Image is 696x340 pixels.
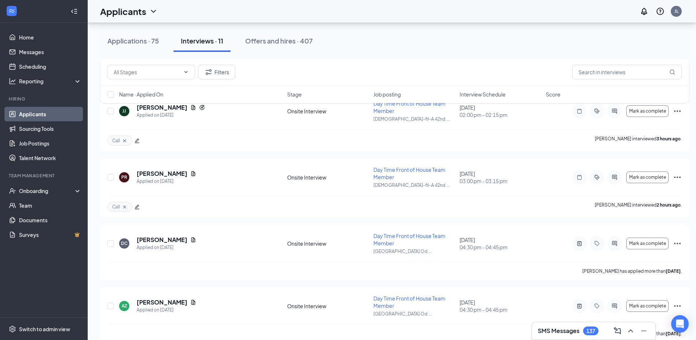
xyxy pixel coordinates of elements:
div: JL [674,8,678,14]
span: Call [112,204,120,210]
div: [DATE] [460,236,541,251]
svg: Cross [122,204,128,210]
a: Sourcing Tools [19,121,81,136]
span: Name · Applied On [119,91,163,98]
b: [DATE] [666,331,681,336]
svg: Document [190,171,196,177]
button: ComposeMessage [612,325,623,337]
button: Mark as complete [626,105,669,117]
span: 03:00 pm - 03:15 pm [460,177,541,185]
h3: SMS Messages [538,327,579,335]
button: ChevronUp [625,325,636,337]
svg: ChevronUp [626,326,635,335]
a: SurveysCrown [19,227,81,242]
span: Call [112,137,120,144]
div: Team Management [9,173,80,179]
span: Day Time Front of House Team Member [373,233,445,246]
span: Mark as complete [629,175,666,180]
svg: ActiveChat [610,108,619,114]
div: [DATE] [460,104,541,118]
span: edit [134,138,140,143]
div: Onsite Interview [287,302,369,310]
span: Mark as complete [629,303,666,309]
span: Stage [287,91,302,98]
svg: ComposeMessage [613,326,622,335]
p: [GEOGRAPHIC_DATA] Od ... [373,248,455,254]
span: Mark as complete [629,109,666,114]
span: 04:30 pm - 04:45 pm [460,243,541,251]
button: Minimize [638,325,650,337]
svg: Ellipses [673,173,682,182]
svg: Settings [9,325,16,333]
div: Applied on [DATE] [137,244,196,251]
svg: ActiveChat [610,241,619,246]
p: [DEMOGRAPHIC_DATA]-fil-A 42nd ... [373,182,455,188]
div: [DATE] [460,299,541,313]
svg: Tag [593,303,601,309]
div: Offers and hires · 407 [245,36,313,45]
div: Onsite Interview [287,174,369,181]
svg: Minimize [639,326,648,335]
a: Talent Network [19,151,81,165]
div: DC [121,240,128,246]
svg: ChevronDown [149,7,158,16]
div: Interviews · 11 [181,36,223,45]
a: Home [19,30,81,45]
h5: [PERSON_NAME] [137,170,187,178]
a: Job Postings [19,136,81,151]
svg: Cross [122,138,128,144]
span: Score [546,91,560,98]
div: Open Intercom Messenger [671,315,689,333]
p: [GEOGRAPHIC_DATA] Od ... [373,311,455,317]
svg: Ellipses [673,107,682,116]
svg: ActiveChat [610,303,619,309]
p: [PERSON_NAME] interviewed . [595,202,682,212]
svg: Document [190,299,196,305]
div: Reporting [19,78,82,85]
span: Day Time Front of House Team Member [373,166,445,180]
div: Applied on [DATE] [137,306,196,314]
svg: ActiveNote [575,303,584,309]
span: Mark as complete [629,241,666,246]
p: [DEMOGRAPHIC_DATA]-fil-A 42nd ... [373,116,455,122]
a: Documents [19,213,81,227]
svg: WorkstreamLogo [8,7,15,15]
span: Interview Schedule [460,91,506,98]
div: Applications · 75 [107,36,159,45]
input: Search in interviews [572,65,682,79]
svg: Ellipses [673,239,682,248]
a: Scheduling [19,59,81,74]
b: 3 hours ago [657,136,681,141]
p: [PERSON_NAME] has applied more than . [582,268,682,274]
div: Onsite Interview [287,107,369,115]
div: Onsite Interview [287,240,369,247]
div: Applied on [DATE] [137,178,196,185]
svg: ActiveTag [593,174,601,180]
svg: Collapse [71,8,78,15]
svg: Tag [593,241,601,246]
span: 04:30 pm - 04:45 pm [460,306,541,313]
a: Team [19,198,81,213]
div: Switch to admin view [19,325,70,333]
svg: Notifications [640,7,649,16]
svg: Document [190,237,196,243]
svg: Ellipses [673,302,682,310]
svg: MagnifyingGlass [669,69,675,75]
p: [PERSON_NAME] interviewed . [595,136,682,146]
div: Applied on [DATE] [137,112,205,119]
svg: UserCheck [9,187,16,194]
h1: Applicants [100,5,146,18]
svg: ChevronDown [183,69,189,75]
div: Hiring [9,96,80,102]
span: Job posting [373,91,401,98]
svg: ActiveChat [610,174,619,180]
h5: [PERSON_NAME] [137,236,187,244]
h5: [PERSON_NAME] [137,298,187,306]
a: Messages [19,45,81,59]
div: AZ [122,303,127,309]
svg: Filter [204,68,213,76]
svg: ActiveNote [575,241,584,246]
div: PR [121,174,127,180]
button: Mark as complete [626,171,669,183]
svg: Note [575,108,584,114]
